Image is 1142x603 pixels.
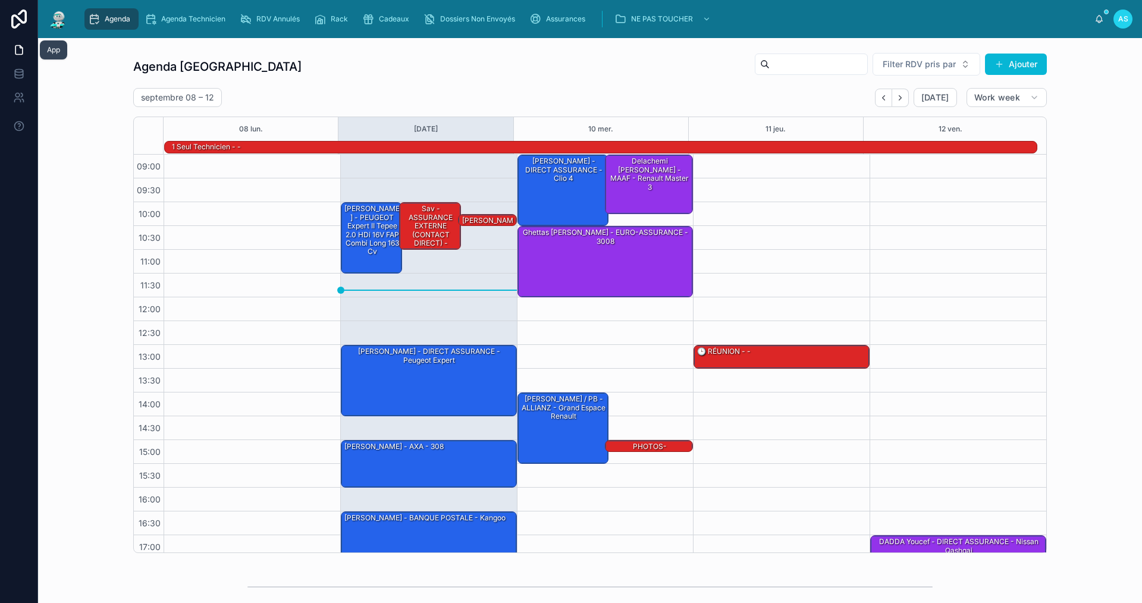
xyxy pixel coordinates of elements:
[136,328,164,338] span: 12:30
[546,14,585,24] span: Assurances
[459,215,516,227] div: [PERSON_NAME] - Jeep Renegade
[84,8,139,30] a: Agenda
[343,203,401,257] div: [PERSON_NAME] - PEUGEOT Expert II Tepee 2.0 HDi 16V FAP Combi long 163 cv
[588,117,613,141] button: 10 mer.
[136,447,164,457] span: 15:00
[696,346,752,357] div: 🕒 RÉUNION - -
[136,233,164,243] span: 10:30
[134,161,164,171] span: 09:00
[520,227,692,247] div: Ghettas [PERSON_NAME] - EURO-ASSURANCE - 3008
[440,14,515,24] span: Dossiers Non Envoyés
[1118,14,1128,24] span: AS
[133,58,302,75] h1: Agenda [GEOGRAPHIC_DATA]
[883,58,956,70] span: Filter RDV pris par
[379,14,409,24] span: Cadeaux
[400,203,460,249] div: sav - ASSURANCE EXTERNE (CONTACT DIRECT) - zafira
[765,117,786,141] button: 11 jeu.
[134,185,164,195] span: 09:30
[105,14,130,24] span: Agenda
[967,88,1047,107] button: Work week
[136,518,164,528] span: 16:30
[921,92,949,103] span: [DATE]
[341,441,516,487] div: [PERSON_NAME] - AXA - 308
[137,280,164,290] span: 11:30
[136,351,164,362] span: 13:00
[239,117,263,141] button: 08 lun.
[136,304,164,314] span: 12:00
[79,6,1094,32] div: scrollable content
[310,8,356,30] a: Rack
[343,346,516,366] div: [PERSON_NAME] - DIRECT ASSURANCE - Peugeot expert
[48,10,69,29] img: App logo
[343,441,445,452] div: [PERSON_NAME] - AXA - 308
[141,92,214,103] h2: septembre 08 – 12
[518,393,608,463] div: [PERSON_NAME] / PB - ALLIANZ - Grand espace Renault
[136,470,164,480] span: 15:30
[136,399,164,409] span: 14:00
[520,394,608,422] div: [PERSON_NAME] / PB - ALLIANZ - Grand espace Renault
[256,14,300,24] span: RDV Annulés
[611,8,717,30] a: NE PAS TOUCHER
[607,156,692,193] div: Delachemi [PERSON_NAME] - MAAF - Renault master 3
[359,8,418,30] a: Cadeaux
[401,203,460,257] div: sav - ASSURANCE EXTERNE (CONTACT DIRECT) - zafira
[873,53,980,76] button: Select Button
[341,346,516,416] div: [PERSON_NAME] - DIRECT ASSURANCE - Peugeot expert
[694,346,869,368] div: 🕒 RÉUNION - -
[136,209,164,219] span: 10:00
[607,441,692,478] div: PHOTOS-[PERSON_NAME] / TPANO - ALLIANZ - Grand espace Renault
[171,142,242,152] div: 1 seul technicien - -
[892,89,909,107] button: Next
[520,156,608,184] div: [PERSON_NAME] - DIRECT ASSURANCE - Clio 4
[141,8,234,30] a: Agenda Technicien
[939,117,962,141] button: 12 ven.
[871,536,1046,582] div: DADDA Youcef - DIRECT ASSURANCE - Nissan qashqai
[631,14,693,24] span: NE PAS TOUCHER
[873,536,1045,556] div: DADDA Youcef - DIRECT ASSURANCE - Nissan qashqai
[136,375,164,385] span: 13:30
[420,8,523,30] a: Dossiers Non Envoyés
[914,88,957,107] button: [DATE]
[460,215,516,243] div: [PERSON_NAME] - Jeep Renegade
[343,513,507,523] div: [PERSON_NAME] - BANQUE POSTALE - kangoo
[985,54,1047,75] button: Ajouter
[136,423,164,433] span: 14:30
[518,155,608,225] div: [PERSON_NAME] - DIRECT ASSURANCE - Clio 4
[414,117,438,141] button: [DATE]
[605,155,692,213] div: Delachemi [PERSON_NAME] - MAAF - Renault master 3
[331,14,348,24] span: Rack
[47,45,60,55] div: App
[341,512,516,582] div: [PERSON_NAME] - BANQUE POSTALE - kangoo
[341,203,402,273] div: [PERSON_NAME] - PEUGEOT Expert II Tepee 2.0 HDi 16V FAP Combi long 163 cv
[236,8,308,30] a: RDV Annulés
[171,141,242,153] div: 1 seul technicien - -
[161,14,225,24] span: Agenda Technicien
[136,494,164,504] span: 16:00
[605,441,692,453] div: PHOTOS-[PERSON_NAME] / TPANO - ALLIANZ - Grand espace Renault
[875,89,892,107] button: Back
[137,256,164,266] span: 11:00
[526,8,594,30] a: Assurances
[974,92,1020,103] span: Work week
[136,542,164,552] span: 17:00
[518,227,693,297] div: Ghettas [PERSON_NAME] - EURO-ASSURANCE - 3008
